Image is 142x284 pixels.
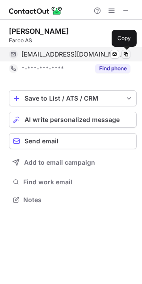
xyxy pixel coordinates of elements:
div: [PERSON_NAME] [9,27,69,36]
span: Send email [25,138,58,145]
div: Save to List / ATS / CRM [25,95,121,102]
button: save-profile-one-click [9,90,137,106]
img: ContactOut v5.3.10 [9,5,63,16]
span: Find work email [23,178,133,186]
button: Reveal Button [95,64,130,73]
span: Notes [23,196,133,204]
span: AI write personalized message [25,116,120,123]
button: Add to email campaign [9,154,137,170]
button: AI write personalized message [9,112,137,128]
button: Send email [9,133,137,149]
div: Farco AS [9,37,137,45]
button: Notes [9,194,137,206]
button: Find work email [9,176,137,188]
span: [EMAIL_ADDRESS][DOMAIN_NAME] [21,50,124,58]
span: Add to email campaign [24,159,95,166]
